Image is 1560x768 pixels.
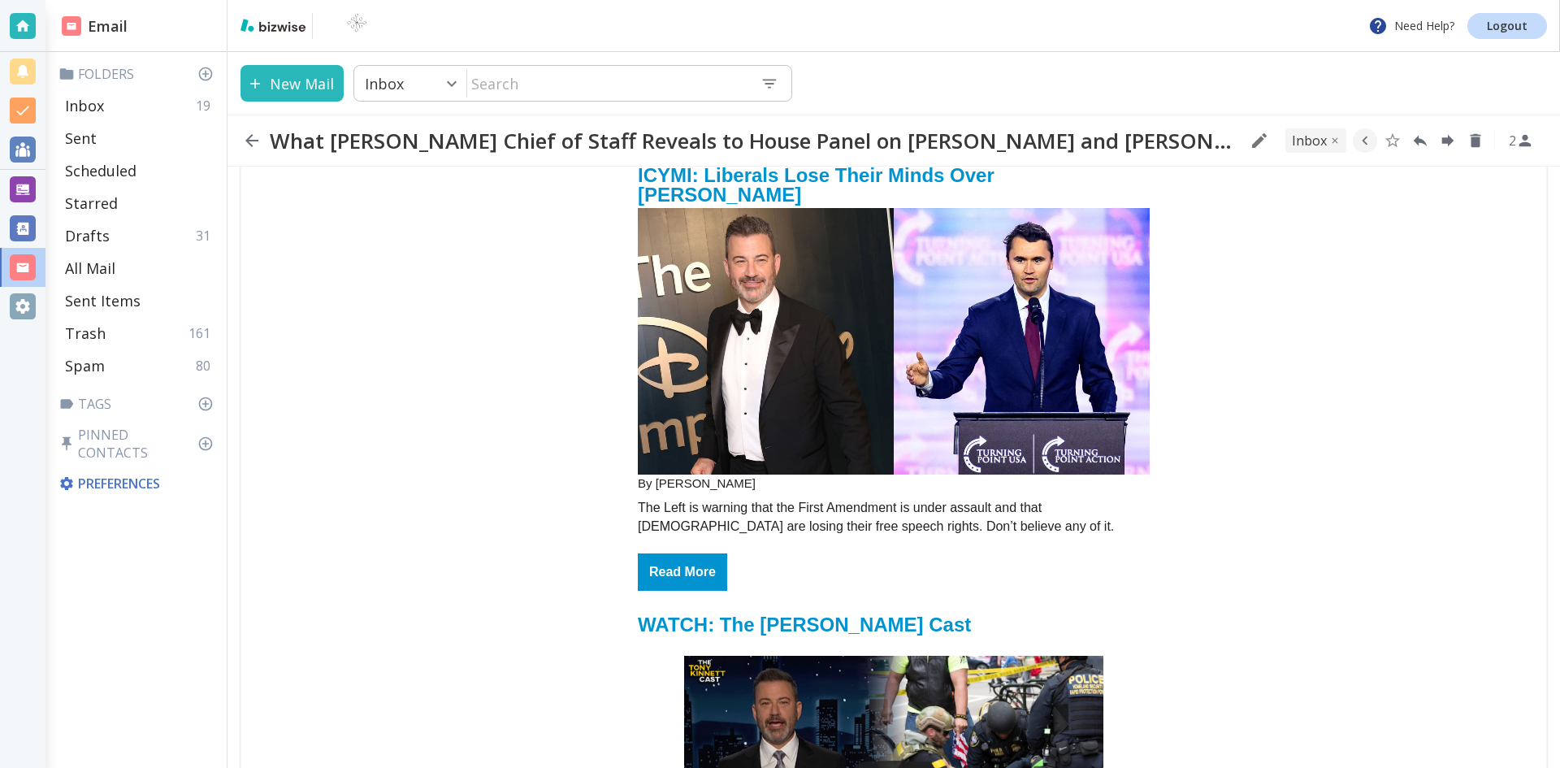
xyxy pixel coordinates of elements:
[65,128,97,148] p: Sent
[196,357,217,375] p: 80
[58,284,220,317] div: Sent Items
[65,226,110,245] p: Drafts
[240,65,344,102] button: New Mail
[1501,121,1540,160] button: See Participants
[58,65,220,83] p: Folders
[62,16,81,36] img: DashboardSidebarEmail.svg
[1368,16,1454,36] p: Need Help?
[270,128,1237,154] h2: What [PERSON_NAME] Chief of Staff Reveals to House Panel on [PERSON_NAME] and [PERSON_NAME]
[1463,128,1488,153] button: Delete
[55,468,220,499] div: Preferences
[196,97,217,115] p: 19
[58,317,220,349] div: Trash161
[58,187,220,219] div: Starred
[58,122,220,154] div: Sent
[1292,132,1327,150] p: INBOX
[1408,128,1432,153] button: Reply
[1487,20,1527,32] p: Logout
[65,96,104,115] p: Inbox
[1509,132,1516,150] p: 2
[58,426,220,462] p: Pinned Contacts
[58,349,220,382] div: Spam80
[319,13,394,39] img: BioTech International
[62,15,128,37] h2: Email
[65,258,115,278] p: All Mail
[1436,128,1460,153] button: Forward
[196,227,217,245] p: 31
[65,193,118,213] p: Starred
[65,323,106,343] p: Trash
[58,475,217,492] p: Preferences
[65,291,141,310] p: Sent Items
[240,19,305,32] img: bizwise
[365,74,404,93] p: Inbox
[58,154,220,187] div: Scheduled
[58,395,220,413] p: Tags
[1467,13,1547,39] a: Logout
[58,89,220,122] div: Inbox19
[58,252,220,284] div: All Mail
[467,67,747,100] input: Search
[58,219,220,252] div: Drafts31
[188,324,217,342] p: 161
[65,161,136,180] p: Scheduled
[65,356,105,375] p: Spam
